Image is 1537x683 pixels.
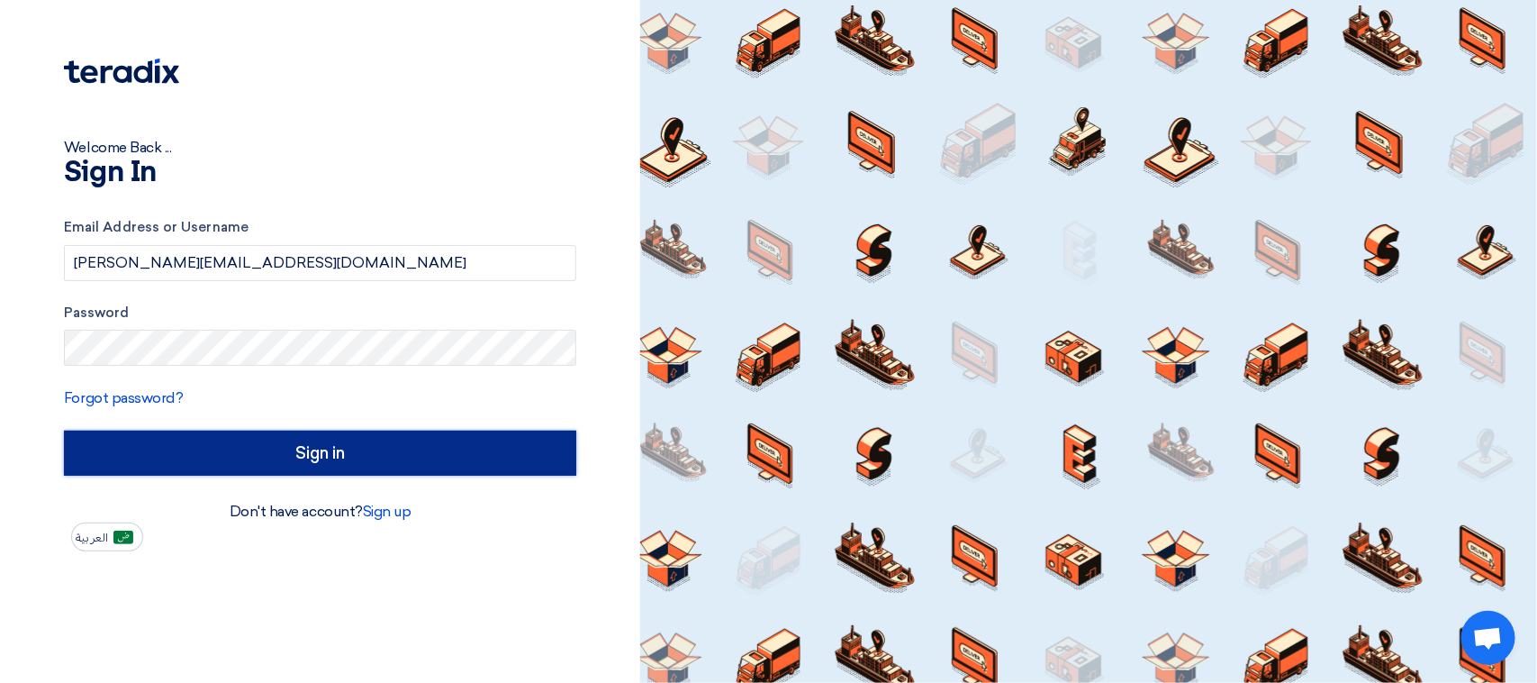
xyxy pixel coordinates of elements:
[71,523,143,551] button: العربية
[64,159,576,187] h1: Sign In
[113,531,133,544] img: ar-AR.png
[64,137,576,159] div: Welcome Back ...
[64,217,576,238] label: Email Address or Username
[64,303,576,323] label: Password
[1461,611,1515,665] div: Open chat
[64,389,183,406] a: Forgot password?
[64,501,576,523] div: Don't have account?
[363,503,411,520] a: Sign up
[64,59,179,84] img: Teradix logo
[64,431,576,476] input: Sign in
[76,532,108,544] span: العربية
[64,245,576,281] input: Enter your business email or username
